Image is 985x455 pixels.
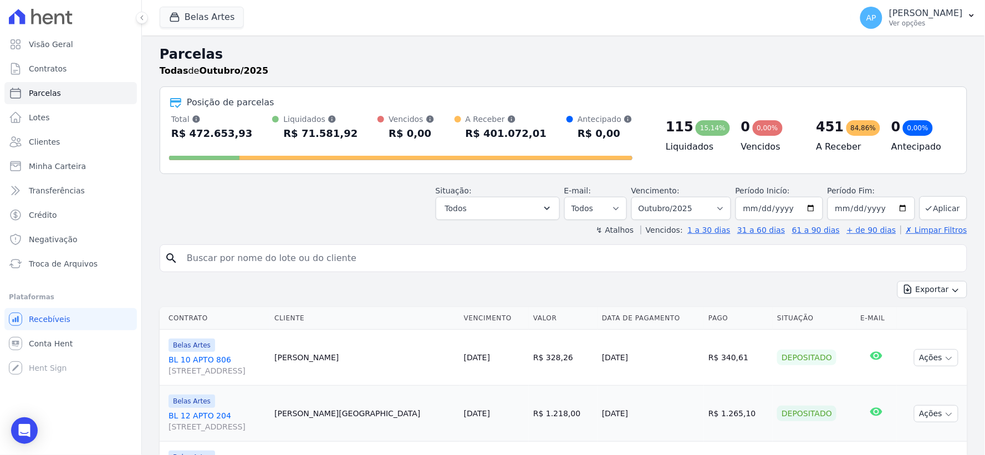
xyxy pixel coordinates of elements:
span: Crédito [29,209,57,221]
span: Parcelas [29,88,61,99]
span: Minha Carteira [29,161,86,172]
a: 1 a 30 dias [688,226,731,234]
span: Belas Artes [169,395,215,408]
h4: A Receber [816,140,874,154]
span: Conta Hent [29,338,73,349]
td: [PERSON_NAME] [270,330,460,386]
label: Vencimento: [631,186,680,195]
div: 0,00% [753,120,783,136]
div: 451 [816,118,844,136]
a: 61 a 90 dias [792,226,840,234]
span: Transferências [29,185,85,196]
th: Vencimento [460,307,529,330]
a: Parcelas [4,82,137,104]
div: Total [171,114,253,125]
a: Recebíveis [4,308,137,330]
div: Antecipado [578,114,632,125]
div: R$ 401.072,01 [466,125,547,142]
span: Belas Artes [169,339,215,352]
span: Clientes [29,136,60,147]
h2: Parcelas [160,44,967,64]
td: R$ 340,61 [704,330,773,386]
a: Clientes [4,131,137,153]
span: AP [866,14,876,22]
th: Valor [529,307,598,330]
a: Transferências [4,180,137,202]
span: [STREET_ADDRESS] [169,365,266,376]
button: Todos [436,197,560,220]
div: 84,86% [846,120,881,136]
div: R$ 0,00 [578,125,632,142]
a: Contratos [4,58,137,80]
a: Negativação [4,228,137,250]
th: Situação [773,307,856,330]
div: 15,14% [696,120,730,136]
div: 0 [741,118,751,136]
button: Ações [914,349,958,366]
span: Lotes [29,112,50,123]
span: [STREET_ADDRESS] [169,421,266,432]
span: Todos [445,202,467,215]
button: Ações [914,405,958,422]
th: Contrato [160,307,270,330]
a: BL 12 APTO 204[STREET_ADDRESS] [169,410,266,432]
div: R$ 472.653,93 [171,125,253,142]
th: E-mail [856,307,897,330]
a: + de 90 dias [847,226,896,234]
td: [DATE] [598,330,704,386]
div: 0 [891,118,901,136]
a: [DATE] [464,353,490,362]
span: Negativação [29,234,78,245]
a: ✗ Limpar Filtros [901,226,967,234]
button: Exportar [897,281,967,298]
div: Liquidados [283,114,358,125]
a: [DATE] [464,409,490,418]
a: Lotes [4,106,137,129]
p: de [160,64,268,78]
strong: Outubro/2025 [200,65,269,76]
span: Recebíveis [29,314,70,325]
span: Troca de Arquivos [29,258,98,269]
i: search [165,252,178,265]
td: [PERSON_NAME][GEOGRAPHIC_DATA] [270,386,460,442]
a: Minha Carteira [4,155,137,177]
input: Buscar por nome do lote ou do cliente [180,247,962,269]
button: Belas Artes [160,7,244,28]
button: AP [PERSON_NAME] Ver opções [851,2,985,33]
a: Crédito [4,204,137,226]
h4: Liquidados [666,140,723,154]
div: Vencidos [389,114,434,125]
div: Posição de parcelas [187,96,274,109]
label: Período Inicío: [736,186,790,195]
td: R$ 1.218,00 [529,386,598,442]
label: Situação: [436,186,472,195]
td: [DATE] [598,386,704,442]
label: Vencidos: [641,226,683,234]
strong: Todas [160,65,188,76]
span: Visão Geral [29,39,73,50]
div: Depositado [777,350,836,365]
label: E-mail: [564,186,591,195]
span: Contratos [29,63,67,74]
p: [PERSON_NAME] [889,8,963,19]
div: Depositado [777,406,836,421]
button: Aplicar [920,196,967,220]
th: Cliente [270,307,460,330]
div: R$ 71.581,92 [283,125,358,142]
td: R$ 328,26 [529,330,598,386]
p: Ver opções [889,19,963,28]
td: R$ 1.265,10 [704,386,773,442]
div: Plataformas [9,290,132,304]
div: 115 [666,118,693,136]
div: Open Intercom Messenger [11,417,38,444]
label: ↯ Atalhos [596,226,634,234]
a: 31 a 60 dias [737,226,785,234]
a: BL 10 APTO 806[STREET_ADDRESS] [169,354,266,376]
a: Troca de Arquivos [4,253,137,275]
a: Conta Hent [4,333,137,355]
h4: Vencidos [741,140,799,154]
th: Pago [704,307,773,330]
div: R$ 0,00 [389,125,434,142]
th: Data de Pagamento [598,307,704,330]
label: Período Fim: [828,185,915,197]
